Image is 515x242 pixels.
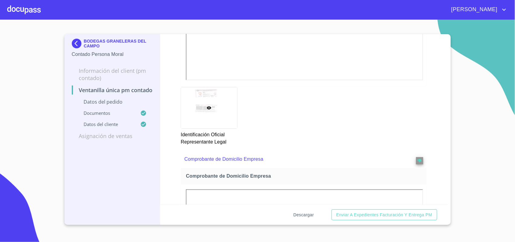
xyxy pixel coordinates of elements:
p: BODEGAS GRANELERAS DEL CAMPO [84,39,153,48]
span: Descargar [293,211,314,219]
button: account of current user [447,5,508,15]
button: reject [416,157,423,164]
p: Comprobante de Domicilio Empresa [184,156,399,163]
p: Identificación Oficial Representante Legal [181,129,237,146]
p: Ventanilla única PM contado [72,86,153,94]
p: Datos del cliente [72,121,141,127]
span: Comprobante de Domicilio Empresa [186,173,424,179]
span: [PERSON_NAME] [447,5,501,15]
p: Datos del pedido [72,98,153,105]
button: Descargar [291,209,316,221]
p: Información del Client (PM contado) [72,67,153,82]
p: Contado Persona Moral [72,51,153,58]
p: Documentos [72,110,141,116]
div: BODEGAS GRANELERAS DEL CAMPO [72,39,153,51]
span: Enviar a Expedientes Facturación y Entrega PM [336,211,432,219]
p: Asignación de Ventas [72,132,153,140]
button: Enviar a Expedientes Facturación y Entrega PM [332,209,437,221]
img: Docupass spot blue [72,39,84,48]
